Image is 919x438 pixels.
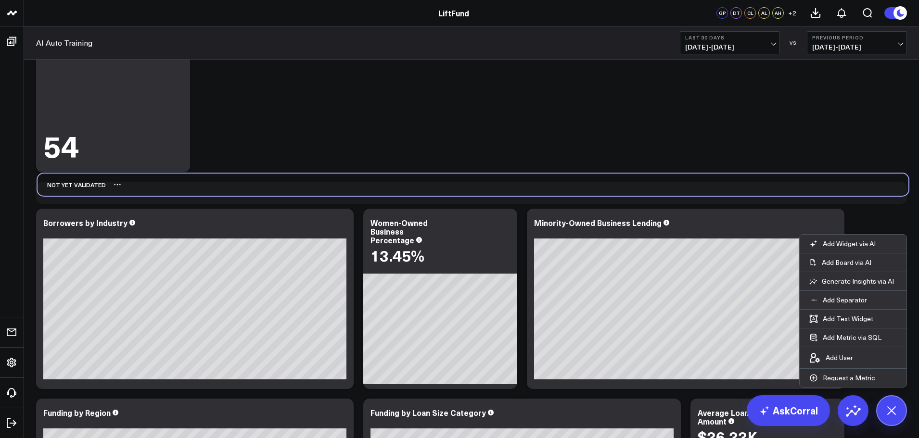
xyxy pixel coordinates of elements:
[43,130,79,160] div: 54
[38,174,106,196] div: Not Yet Validated
[43,407,111,418] div: Funding by Region
[744,7,756,19] div: CL
[826,353,853,362] p: Add User
[438,8,469,18] a: LiftFund
[370,407,486,418] div: Funding by Loan Size Category
[43,217,128,228] div: Borrowers by Industry
[800,328,891,347] button: Add Metric via SQL
[698,407,749,426] div: Average Loan Amount
[747,395,830,426] a: AskCorral
[680,31,780,54] button: Last 30 Days[DATE]-[DATE]
[822,277,894,286] p: Generate Insights via AI
[800,253,906,272] button: Add Board via AI
[788,10,796,16] span: + 2
[772,7,784,19] div: AH
[807,31,907,54] button: Previous Period[DATE]-[DATE]
[758,7,770,19] div: AL
[370,247,424,264] div: 13.45%
[823,296,867,304] p: Add Separator
[823,239,876,248] p: Add Widget via AI
[716,7,728,19] div: GP
[534,217,662,228] div: Minority-Owned Business Lending
[800,272,906,290] button: Generate Insights via AI
[823,374,875,382] p: Request a Metric
[822,258,871,267] p: Add Board via AI
[370,217,428,245] div: Women-Owned Business Percentage
[800,291,877,309] button: Add Separator
[800,347,863,368] button: Add User
[685,35,775,40] b: Last 30 Days
[800,310,883,328] button: Add Text Widget
[730,7,742,19] div: DT
[800,235,885,253] button: Add Widget via AI
[36,38,92,48] a: AI Auto Training
[685,43,775,51] span: [DATE] - [DATE]
[786,7,798,19] button: +2
[785,40,802,46] div: VS
[812,43,902,51] span: [DATE] - [DATE]
[812,35,902,40] b: Previous Period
